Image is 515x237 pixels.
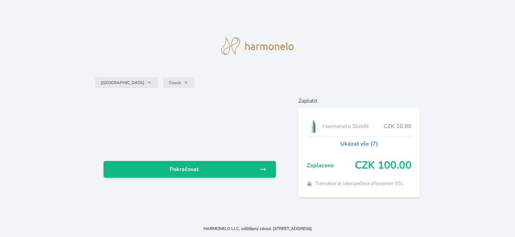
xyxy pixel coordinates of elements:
button: Czech [163,77,194,88]
span: Transakce je zabezpečena připojením SSL [315,180,404,187]
span: Zaplaceno [307,161,355,170]
button: [GEOGRAPHIC_DATA] [95,77,158,88]
a: Ukázat vše (7) [340,140,378,148]
span: Pokračovat [109,165,259,173]
a: Pokračovat [103,161,276,178]
span: CZK 10.99 [384,122,412,131]
span: [GEOGRAPHIC_DATA] [101,80,144,86]
img: logo.svg [221,37,294,55]
span: CZK 100.00 [355,159,412,172]
span: Harmonelo Slimfit [323,122,384,131]
span: Czech [169,80,181,86]
img: SLIMFIT_se_stinem_x-lo.jpg [307,118,320,135]
h6: Zaplatit [298,97,420,105]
